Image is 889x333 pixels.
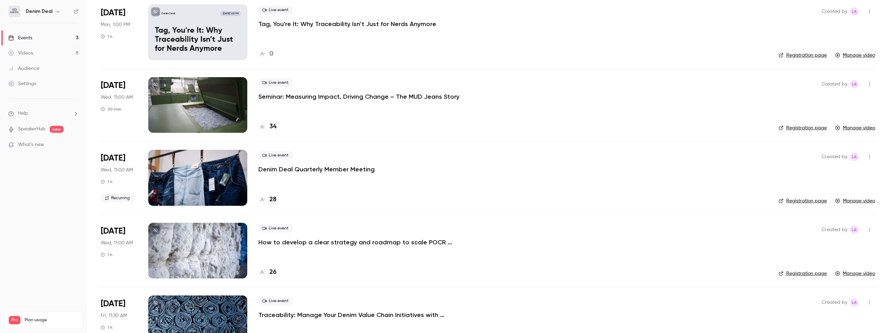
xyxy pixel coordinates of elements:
a: SpeakerHub [18,125,45,133]
a: Manage video [835,197,875,204]
a: Registration page [779,52,827,59]
a: Manage video [835,124,875,131]
div: Audience [8,65,39,72]
span: Mon, 1:00 PM [101,21,130,28]
h4: 0 [269,49,273,59]
span: LA [852,7,857,16]
span: LA [852,80,857,88]
div: Jul 2 Wed, 11:00 AM (Europe/Berlin) [101,150,137,205]
span: Recurring [101,194,134,202]
a: Seminar: Measuring Impact, Driving Change – The MUD Jeans Story [258,92,459,101]
span: Live event [258,6,293,14]
div: 1 h [101,252,113,258]
span: Created by [822,7,847,16]
img: Denim Deal [9,6,20,17]
a: Registration page [779,270,827,277]
a: How to develop a clear strategy and roadmap to scale POCR cotton as a brand? [258,238,467,246]
a: Denim Deal Quarterly Member Meeting [258,165,375,173]
span: LA [852,153,857,161]
span: Created by [822,80,847,88]
span: Lavinia Aparaschivei [850,226,858,234]
span: Lavinia Aparaschivei [850,298,858,307]
div: 30 min [101,106,121,112]
a: Traceability: Manage Your Denim Value Chain Initiatives with Confidence [258,311,467,319]
span: Lavinia Aparaschivei [850,7,858,16]
div: Videos [8,50,33,57]
p: Tag, You're It: Why Traceability Isn’t Just for Nerds Anymore [155,26,241,53]
div: May 28 Wed, 11:00 AM (Europe/Berlin) [101,223,137,278]
span: [DATE] [101,298,125,309]
span: [DATE] [101,7,125,18]
a: Tag, You're It: Why Traceability Isn’t Just for Nerds Anymore [258,20,436,28]
a: Manage video [835,270,875,277]
span: Plan usage [25,317,78,323]
span: Created by [822,153,847,161]
span: Created by [822,298,847,307]
span: Live event [258,297,293,305]
span: Created by [822,226,847,234]
span: Wed, 11:00 AM [101,239,133,246]
span: Live event [258,224,293,233]
div: 1 h [101,179,113,185]
a: Manage video [835,52,875,59]
a: Registration page [779,197,827,204]
a: Registration page [779,124,827,131]
span: LA [852,226,857,234]
span: Lavinia Aparaschivei [850,153,858,161]
span: What's new [18,141,44,148]
span: Lavinia Aparaschivei [850,80,858,88]
span: Wed, 11:00 AM [101,166,133,173]
div: 1 h [101,325,113,330]
span: Help [18,110,28,117]
div: Jul 16 Wed, 11:00 AM (Europe/Amsterdam) [101,77,137,133]
span: [DATE] [101,80,125,91]
a: 0 [258,49,273,59]
span: [DATE] [101,153,125,164]
div: Settings [8,80,36,87]
div: Events [8,34,32,41]
li: help-dropdown-opener [8,110,78,117]
h4: 28 [269,195,276,204]
span: Pro [9,316,20,324]
span: LA [852,298,857,307]
span: Fri, 11:30 AM [101,312,127,319]
a: Tag, You're It: Why Traceability Isn’t Just for Nerds AnymoreDenim Deal[DATE] 1:00 PMTag, You're ... [148,5,247,60]
span: Wed, 11:00 AM [101,94,133,101]
span: new [50,126,64,133]
a: 28 [258,195,276,204]
p: Denim Deal [161,12,175,15]
h4: 26 [269,268,276,277]
span: [DATE] 1:00 PM [221,11,240,16]
h6: Denim Deal [26,8,52,15]
div: 1 h [101,34,113,39]
a: 34 [258,122,276,131]
a: 26 [258,268,276,277]
div: Jul 21 Mon, 1:00 PM (Europe/Amsterdam) [101,5,137,60]
span: Live event [258,151,293,160]
span: [DATE] [101,226,125,237]
span: Live event [258,79,293,87]
iframe: Noticeable Trigger [70,142,78,148]
h4: 34 [269,122,276,131]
